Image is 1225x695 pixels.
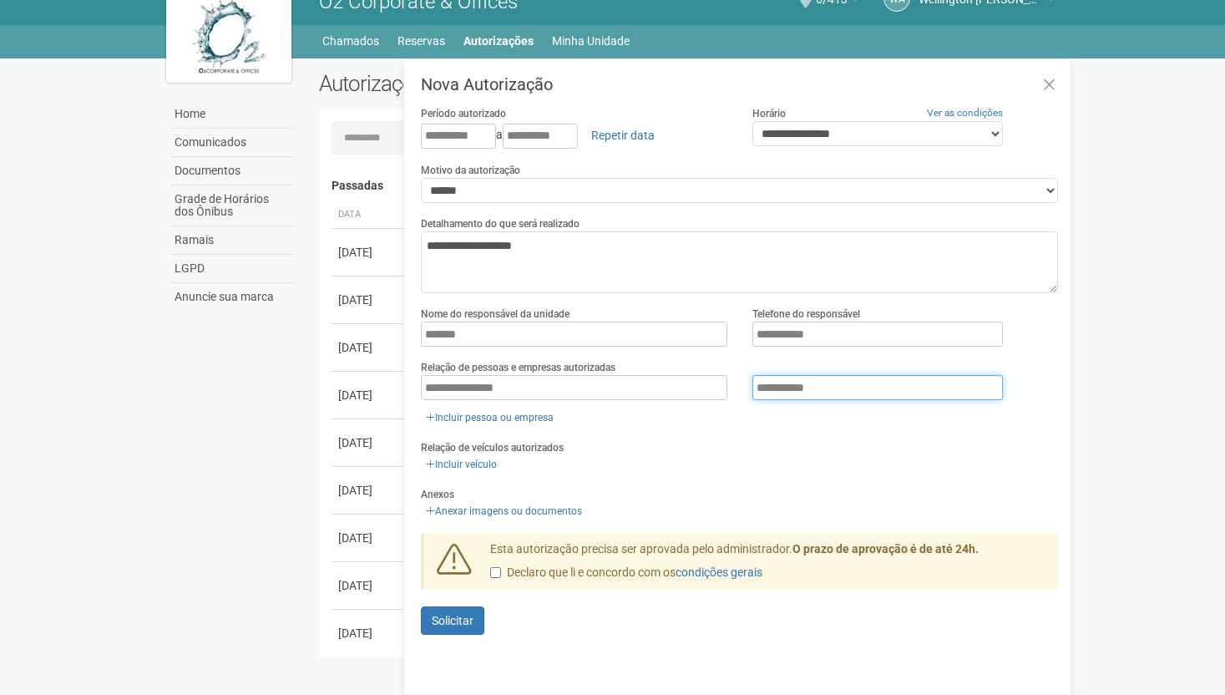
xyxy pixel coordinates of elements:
a: Grade de Horários dos Ônibus [170,185,294,226]
a: Autorizações [463,29,534,53]
div: [DATE] [338,577,400,594]
div: [DATE] [338,434,400,451]
div: a [421,121,727,150]
div: [DATE] [338,530,400,546]
a: Minha Unidade [552,29,630,53]
a: Repetir data [580,121,666,150]
label: Horário [752,106,786,121]
div: [DATE] [338,482,400,499]
a: Ver as condições [927,107,1003,119]
a: Incluir veículo [421,455,502,474]
a: Reservas [397,29,445,53]
a: Ramais [170,226,294,255]
div: [DATE] [338,387,400,403]
div: [DATE] [338,625,400,642]
div: [DATE] [338,339,400,356]
div: [DATE] [338,244,400,261]
label: Relação de pessoas e empresas autorizadas [421,360,615,375]
strong: O prazo de aprovação é de até 24h. [792,542,979,555]
a: Comunicados [170,129,294,157]
div: Esta autorização precisa ser aprovada pelo administrador. [478,541,1059,590]
a: Chamados [322,29,379,53]
label: Motivo da autorização [421,163,520,178]
input: Declaro que li e concordo com oscondições gerais [490,567,501,578]
a: Documentos [170,157,294,185]
a: Home [170,100,294,129]
h4: Passadas [332,180,1047,192]
span: Solicitar [432,614,473,627]
a: Incluir pessoa ou empresa [421,408,559,427]
a: Anuncie sua marca [170,283,294,311]
button: Solicitar [421,606,484,635]
div: [DATE] [338,292,400,308]
a: LGPD [170,255,294,283]
label: Telefone do responsável [752,307,860,322]
label: Detalhamento do que será realizado [421,216,580,231]
label: Período autorizado [421,106,506,121]
label: Declaro que li e concordo com os [490,565,762,581]
a: Anexar imagens ou documentos [421,502,587,520]
th: Data [332,201,407,229]
h2: Autorizações [319,71,676,96]
h3: Nova Autorização [421,76,1058,93]
a: condições gerais [676,566,762,579]
label: Relação de veículos autorizados [421,440,564,455]
label: Anexos [421,487,454,502]
label: Nome do responsável da unidade [421,307,569,322]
